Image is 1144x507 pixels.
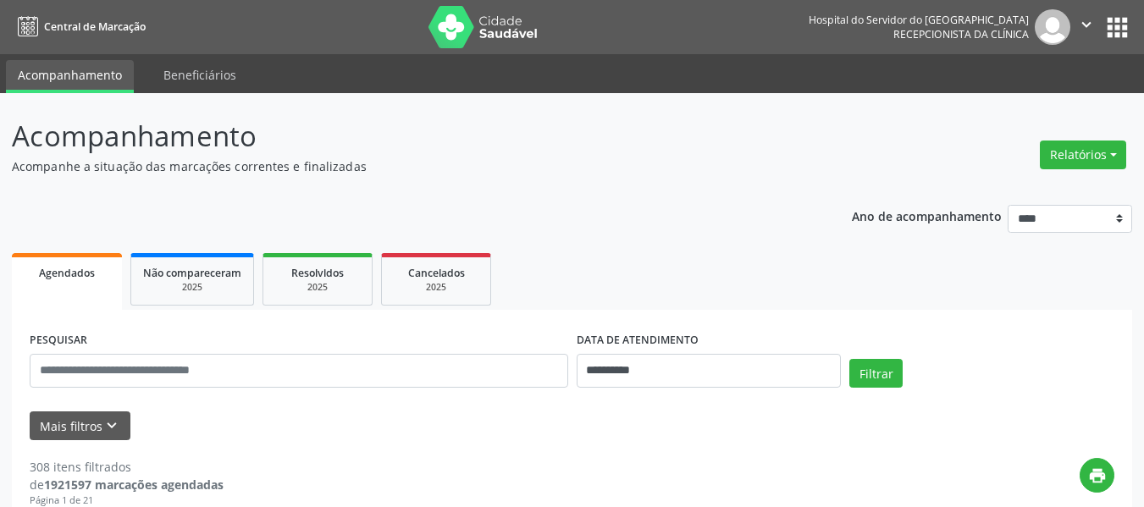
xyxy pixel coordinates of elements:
span: Recepcionista da clínica [893,27,1029,41]
div: Hospital do Servidor do [GEOGRAPHIC_DATA] [809,13,1029,27]
div: 2025 [275,281,360,294]
div: 308 itens filtrados [30,458,224,476]
i:  [1077,15,1096,34]
p: Acompanhe a situação das marcações correntes e finalizadas [12,157,796,175]
strong: 1921597 marcações agendadas [44,477,224,493]
button: apps [1103,13,1132,42]
span: Não compareceram [143,266,241,280]
span: Central de Marcação [44,19,146,34]
div: 2025 [143,281,241,294]
button:  [1070,9,1103,45]
p: Ano de acompanhamento [852,205,1002,226]
a: Beneficiários [152,60,248,90]
div: de [30,476,224,493]
label: DATA DE ATENDIMENTO [577,328,699,354]
span: Agendados [39,266,95,280]
a: Central de Marcação [12,13,146,41]
a: Acompanhamento [6,60,134,93]
img: img [1035,9,1070,45]
div: 2025 [394,281,478,294]
button: Relatórios [1040,141,1126,169]
i: keyboard_arrow_down [102,416,121,435]
button: Filtrar [849,359,903,388]
button: print [1080,458,1114,493]
span: Cancelados [408,266,465,280]
i: print [1088,466,1107,485]
p: Acompanhamento [12,115,796,157]
span: Resolvidos [291,266,344,280]
label: PESQUISAR [30,328,87,354]
button: Mais filtroskeyboard_arrow_down [30,411,130,441]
